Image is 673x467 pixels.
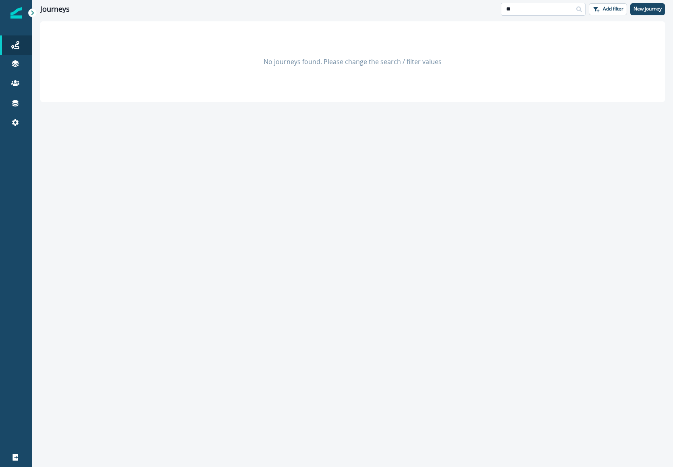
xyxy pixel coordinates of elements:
h1: Journeys [40,5,70,14]
img: Inflection [10,7,22,19]
div: No journeys found. Please change the search / filter values [40,21,665,102]
button: Add filter [589,3,627,15]
p: New journey [634,6,662,12]
p: Add filter [603,6,623,12]
button: New journey [630,3,665,15]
